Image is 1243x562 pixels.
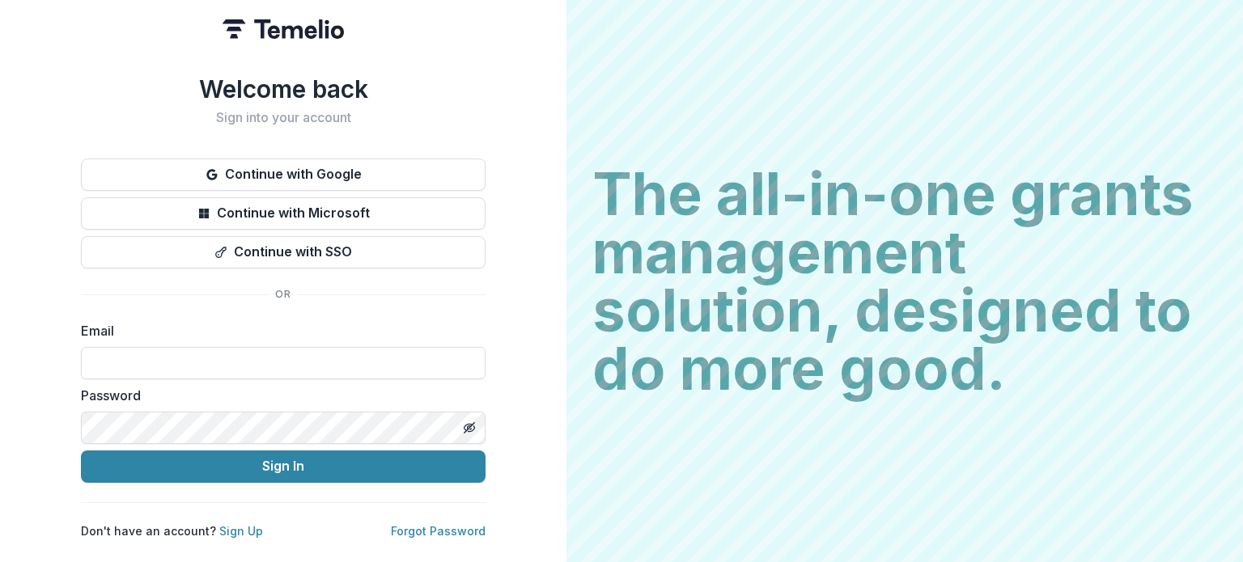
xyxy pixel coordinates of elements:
[81,158,486,191] button: Continue with Google
[391,524,486,538] a: Forgot Password
[81,522,263,539] p: Don't have an account?
[223,19,344,39] img: Temelio
[81,321,476,340] label: Email
[81,197,486,230] button: Continue with Microsoft
[81,236,486,268] button: Continue with SSO
[81,386,476,405] label: Password
[81,74,486,104] h1: Welcome back
[456,415,482,441] button: Toggle password visibility
[81,110,486,125] h2: Sign into your account
[81,450,486,483] button: Sign In
[219,524,263,538] a: Sign Up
